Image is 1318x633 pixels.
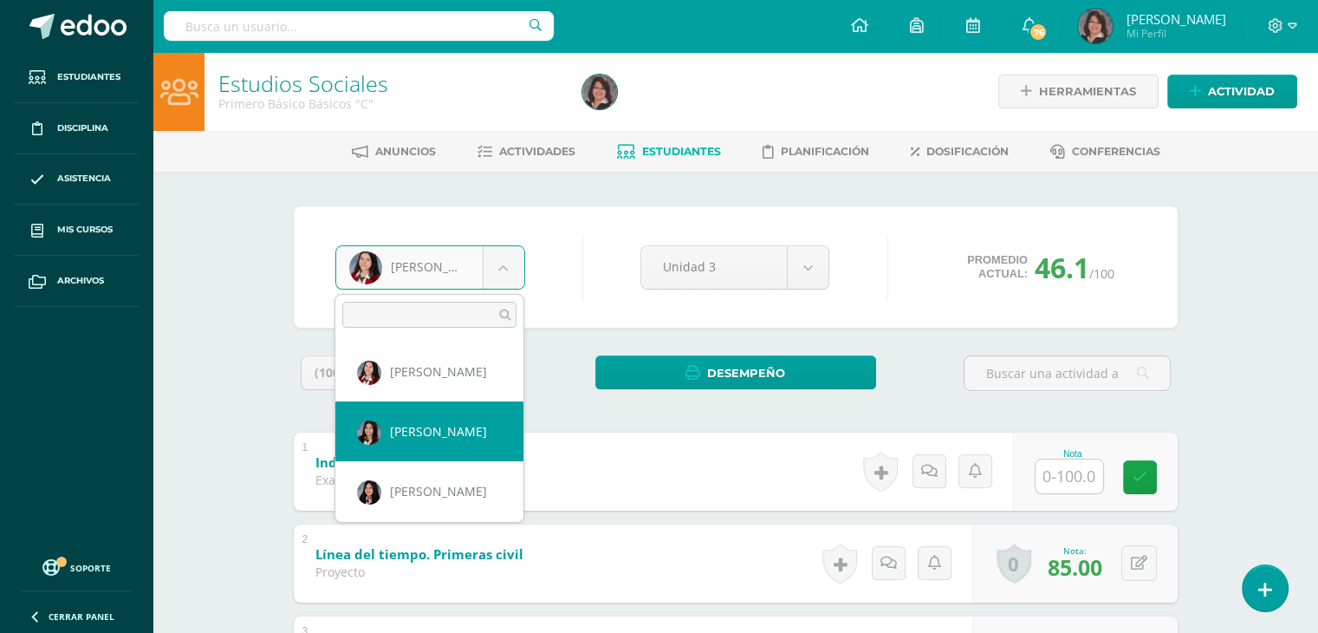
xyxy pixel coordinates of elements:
[357,480,381,505] img: e73959bed61fa56d05f8e893a03c5260.png
[390,363,487,380] span: [PERSON_NAME]
[390,483,487,499] span: [PERSON_NAME]
[390,423,487,440] span: [PERSON_NAME]
[357,421,381,445] img: 98108474b93dc89f9a11ff2da4253aec.png
[357,361,381,385] img: bdf4b9793d5827da1e3ec919e45d2a96.png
